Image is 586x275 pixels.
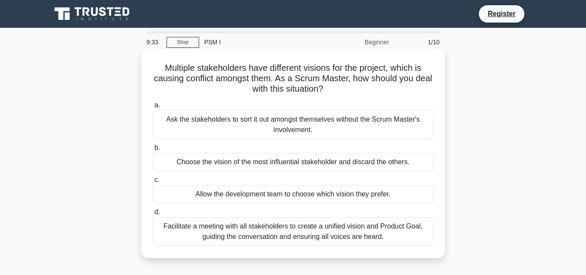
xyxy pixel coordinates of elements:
div: Beginner [318,33,394,51]
h5: Multiple stakeholders have different visions for the project, which is causing conflict amongst t... [152,63,435,95]
div: Choose the vision of the most influential stakeholder and discard the others. [153,153,434,171]
span: d. [154,208,160,215]
span: b. [154,144,160,151]
div: PSM I [199,33,318,51]
a: Stop [167,37,199,48]
span: a. [154,101,160,109]
div: 1/10 [394,33,445,51]
div: 9:33 [141,33,167,51]
div: Ask the stakeholders to sort it out amongst themselves without the Scrum Master's involvement. [153,110,434,139]
span: c. [154,176,160,183]
a: Register [482,8,521,19]
div: Allow the development team to choose which vision they prefer. [153,185,434,203]
div: Facilitate a meeting with all stakeholders to create a unified vision and Product Goal, guiding t... [153,217,434,246]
